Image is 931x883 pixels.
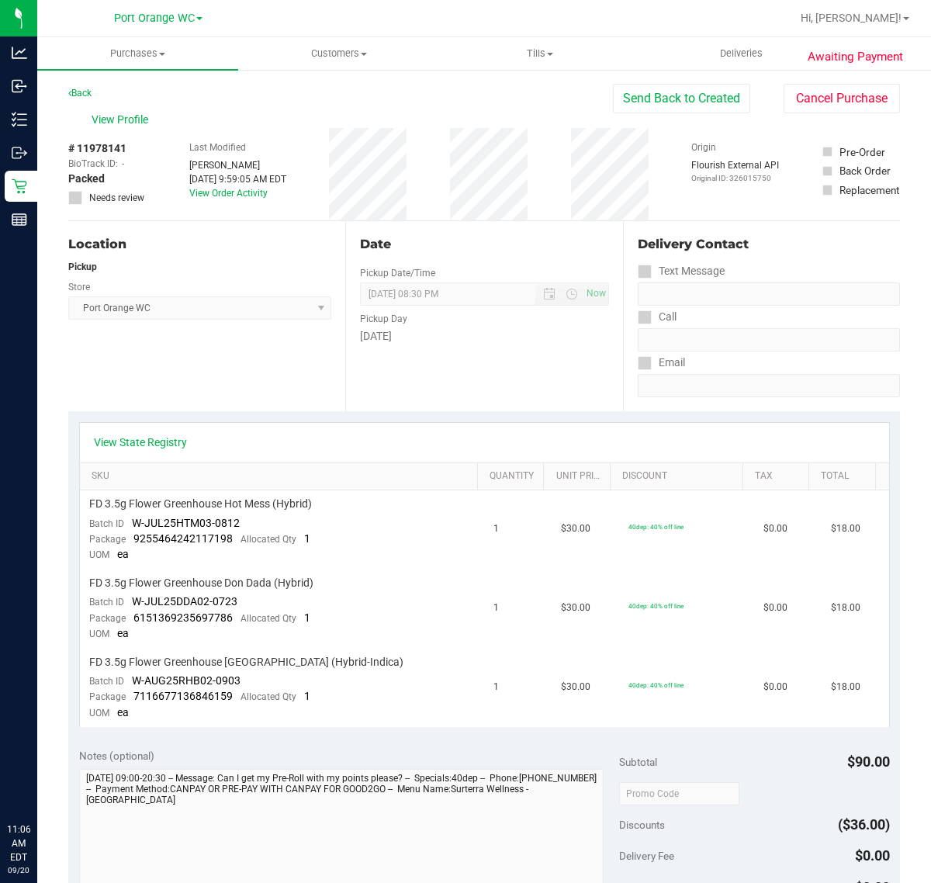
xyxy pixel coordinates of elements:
a: Customers [238,37,439,70]
span: 1 [493,601,499,615]
span: Needs review [89,191,144,205]
label: Last Modified [189,140,246,154]
div: [PERSON_NAME] [189,158,286,172]
p: 11:06 AM EDT [7,822,30,864]
span: FD 3.5g Flower Greenhouse [GEOGRAPHIC_DATA] (Hybrid-Indica) [89,655,403,670]
span: W-AUG25RHB02-0903 [132,674,241,687]
label: Pickup Date/Time [360,266,435,280]
span: 1 [304,611,310,624]
div: Flourish External API [691,158,779,184]
span: Package [89,691,126,702]
label: Pickup Day [360,312,407,326]
input: Format: (999) 999-9999 [638,328,900,351]
inline-svg: Reports [12,212,27,227]
div: Date [360,235,608,254]
a: Unit Price [556,470,604,483]
span: Batch ID [89,518,124,529]
span: Tills [440,47,639,61]
span: $0.00 [763,521,787,536]
span: 1 [493,680,499,694]
span: Customers [239,47,438,61]
span: 1 [304,532,310,545]
button: Send Back to Created [613,84,750,113]
span: $30.00 [561,521,590,536]
span: 1 [493,521,499,536]
inline-svg: Retail [12,178,27,194]
div: [DATE] 9:59:05 AM EDT [189,172,286,186]
span: 40dep: 40% off line [628,681,684,689]
span: Allocated Qty [241,534,296,545]
span: $0.00 [763,680,787,694]
span: Notes (optional) [79,750,154,762]
strong: Pickup [68,261,97,272]
span: View Profile [92,112,154,128]
span: W-JUL25HTM03-0812 [132,517,240,529]
span: Package [89,534,126,545]
span: $18.00 [831,680,860,694]
label: Text Message [638,260,725,282]
span: 40dep: 40% off line [628,602,684,610]
a: SKU [92,470,472,483]
div: Location [68,235,331,254]
span: $0.00 [763,601,787,615]
span: UOM [89,549,109,560]
span: 1 [304,690,310,702]
inline-svg: Outbound [12,145,27,161]
a: Discount [622,470,736,483]
p: Original ID: 326015750 [691,172,779,184]
span: Deliveries [699,47,784,61]
div: Back Order [839,163,891,178]
div: Replacement [839,182,899,198]
span: UOM [89,708,109,719]
input: Promo Code [619,782,739,805]
span: FD 3.5g Flower Greenhouse Hot Mess (Hybrid) [89,497,312,511]
a: View State Registry [94,435,187,450]
span: $0.00 [855,847,890,864]
span: BioTrack ID: [68,157,118,171]
span: Package [89,613,126,624]
iframe: Resource center [16,759,62,805]
div: Delivery Contact [638,235,900,254]
span: Allocated Qty [241,691,296,702]
span: Batch ID [89,597,124,608]
span: - [122,157,124,171]
label: Store [68,280,90,294]
label: Origin [691,140,716,154]
span: $18.00 [831,521,860,536]
span: ea [117,627,129,639]
span: ($36.00) [838,816,890,833]
a: Quantity [490,470,538,483]
span: Hi, [PERSON_NAME]! [801,12,902,24]
span: Awaiting Payment [808,48,903,66]
span: ea [117,706,129,719]
button: Cancel Purchase [784,84,900,113]
a: Tax [755,470,803,483]
span: $90.00 [847,753,890,770]
a: View Order Activity [189,188,268,199]
a: Back [68,88,92,99]
span: Port Orange WC [114,12,195,25]
a: Total [821,470,869,483]
span: Purchases [37,47,238,61]
a: Tills [439,37,640,70]
inline-svg: Inventory [12,112,27,127]
span: # 11978141 [68,140,126,157]
span: 40dep: 40% off line [628,523,684,531]
a: Deliveries [641,37,842,70]
label: Email [638,351,685,374]
span: $30.00 [561,601,590,615]
span: $18.00 [831,601,860,615]
inline-svg: Inbound [12,78,27,94]
a: Purchases [37,37,238,70]
label: Call [638,306,677,328]
span: Subtotal [619,756,657,768]
input: Format: (999) 999-9999 [638,282,900,306]
p: 09/20 [7,864,30,876]
span: Packed [68,171,105,187]
div: [DATE] [360,328,608,345]
span: Discounts [619,811,665,839]
span: UOM [89,628,109,639]
span: W-JUL25DDA02-0723 [132,595,237,608]
span: 6151369235697786 [133,611,233,624]
span: FD 3.5g Flower Greenhouse Don Dada (Hybrid) [89,576,313,590]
